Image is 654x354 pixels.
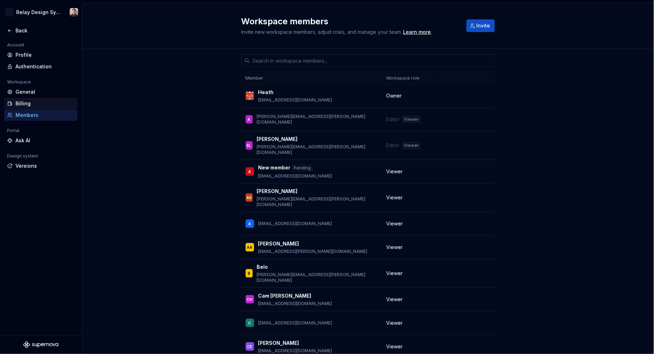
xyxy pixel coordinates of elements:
span: . [402,30,432,35]
div: CH [247,296,253,303]
button: ARelay Design SystemBobby Tan [1,5,80,20]
div: C [249,319,251,327]
input: Search in workspace members... [250,54,495,67]
span: Viewer [386,319,403,327]
div: CE [247,343,252,350]
div: B [248,270,250,277]
span: Viewer [386,244,403,251]
span: Owner [386,92,402,99]
div: A [249,220,251,227]
th: Member [241,73,382,84]
svg: Supernova Logo [23,341,58,348]
span: Viewer [386,296,403,303]
a: Ask AI [4,135,77,146]
div: Ask AI [15,137,75,144]
div: General [15,88,75,95]
div: Back [15,27,75,34]
span: Viewer [386,194,403,201]
div: Portal [4,126,22,135]
div: Relay Design System [16,9,61,16]
div: Versions [15,162,75,169]
button: Invite [466,19,495,32]
img: Heath [246,92,254,100]
div: A [248,116,251,123]
a: General [4,86,77,98]
a: Back [4,25,77,36]
p: [PERSON_NAME] [257,136,298,143]
p: Belo [257,263,268,271]
div: Design system [4,152,41,160]
p: [PERSON_NAME][EMAIL_ADDRESS][PERSON_NAME][DOMAIN_NAME] [257,114,378,125]
a: Members [4,110,77,121]
div: A [249,168,251,175]
span: Editor [386,116,400,123]
p: Cam [PERSON_NAME] [258,292,312,299]
span: Viewer [386,343,403,350]
p: Heath [258,89,274,96]
p: [PERSON_NAME] [258,340,299,347]
span: Invite new workspace members, adjust roles, and manage your team. [241,29,402,35]
div: Viewer [403,142,421,149]
div: EL [247,142,251,149]
p: [EMAIL_ADDRESS][DOMAIN_NAME] [258,97,332,103]
p: [EMAIL_ADDRESS][DOMAIN_NAME] [258,221,332,226]
div: Account [4,41,27,49]
div: A [5,8,13,17]
div: Profile [15,51,75,58]
p: [PERSON_NAME][EMAIL_ADDRESS][PERSON_NAME][DOMAIN_NAME] [257,196,378,207]
span: Invite [477,22,490,29]
span: Editor [386,142,400,149]
div: AS [246,194,252,201]
a: Learn more [403,29,431,36]
div: AA [247,244,253,251]
p: [EMAIL_ADDRESS][DOMAIN_NAME] [258,301,332,306]
div: Viewer [403,116,421,123]
a: Authentication [4,61,77,72]
p: [EMAIL_ADDRESS][DOMAIN_NAME] [258,348,332,354]
p: [EMAIL_ADDRESS][PERSON_NAME][DOMAIN_NAME] [258,249,367,254]
p: [PERSON_NAME][EMAIL_ADDRESS][PERSON_NAME][DOMAIN_NAME] [257,272,378,283]
span: Viewer [386,168,403,175]
th: Workspace role [382,73,436,84]
span: Viewer [386,220,403,227]
p: [PERSON_NAME][EMAIL_ADDRESS][PERSON_NAME][DOMAIN_NAME] [257,144,378,155]
a: Profile [4,49,77,61]
a: Billing [4,98,77,109]
span: Viewer [386,270,403,277]
div: Workspace [4,78,34,86]
p: [PERSON_NAME] [258,240,299,247]
img: Bobby Tan [70,8,78,17]
div: Authentication [15,63,75,70]
p: [EMAIL_ADDRESS][DOMAIN_NAME] [258,320,332,326]
a: Versions [4,160,77,172]
div: Members [15,112,75,119]
p: New member [258,164,291,172]
p: [PERSON_NAME] [257,188,298,195]
h2: Workspace members [241,16,458,27]
div: Pending [292,164,313,172]
p: [EMAIL_ADDRESS][DOMAIN_NAME] [258,173,332,179]
div: Billing [15,100,75,107]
